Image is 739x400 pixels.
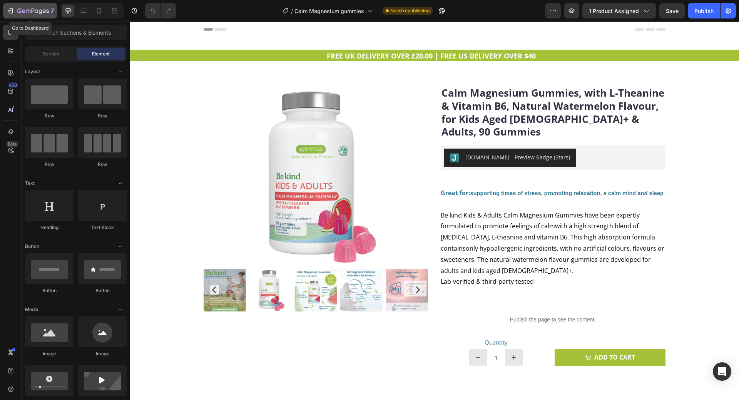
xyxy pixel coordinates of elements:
[320,132,329,141] img: Judgeme.png
[25,161,74,168] div: Row
[50,6,54,15] p: 7
[311,200,535,253] span: with a high strength blend of [MEDICAL_DATA], L-theanine and vitamin B6. This high absorption for...
[659,3,685,18] button: Save
[25,287,74,294] div: Button
[25,350,74,357] div: Image
[130,22,739,400] iframe: Design area
[311,64,536,118] h1: Calm Magnesium Gummies, with L-Theanine & Vitamin B6, Natural Watermelon Flavour, for Kids Aged [...
[43,50,59,57] span: Section
[114,303,127,316] span: Toggle open
[341,169,534,175] span: supporting times of stress, promoting relaxation, a calm mind and sleep
[114,65,127,78] span: Toggle open
[425,327,536,345] button: ADD TO CART
[357,328,376,344] input: quantity
[25,68,40,75] span: Layout
[390,7,430,14] span: Need republishing
[25,224,74,231] div: Heading
[7,82,18,88] div: 450
[78,112,127,119] div: Row
[145,3,176,18] div: Undo/Redo
[311,189,510,209] span: Be kind Kids & Adults Calm Magnesium Gummies have been expertly formulated to promote feelings of...
[25,112,74,119] div: Row
[6,141,18,147] div: Beta
[582,3,656,18] button: 1 product assigned
[283,264,293,273] button: Carousel Next Arrow
[25,243,39,250] span: Button
[688,3,720,18] button: Publish
[465,330,505,341] div: ADD TO CART
[355,317,378,325] span: Quantity
[311,256,404,264] span: Lab-verified & third-party tested
[78,224,127,231] div: Text Block
[713,362,731,381] div: Open Intercom Messenger
[114,177,127,189] span: Toggle open
[311,294,536,302] p: Publish the page to see the content.
[666,8,679,14] span: Save
[336,132,440,140] div: [DOMAIN_NAME] - Preview Badge (Stars)
[311,167,534,176] strong: Great for:
[376,328,393,344] button: increment
[694,7,714,15] div: Publish
[197,30,406,39] strong: FREE UK DELIVERY OVER £20.00 | FREE US DELIVERY OVER $40
[92,50,110,57] span: Element
[311,223,535,253] span: only hypoallergenic ingredients, with no artificial colours, flavours or sweeteners. The natural ...
[589,7,639,15] span: 1 product assigned
[25,25,127,40] input: Search Sections & Elements
[78,350,127,357] div: Image
[80,264,89,273] button: Carousel Back Arrow
[78,161,127,168] div: Row
[25,306,38,313] span: Media
[340,328,357,344] button: decrement
[314,127,446,146] button: Judge.me - Preview Badge (Stars)
[78,287,127,294] div: Button
[291,7,293,15] span: /
[294,7,364,15] span: Calm Magnesium gummies
[25,180,35,187] span: Text
[3,3,57,18] button: 7
[114,240,127,253] span: Toggle open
